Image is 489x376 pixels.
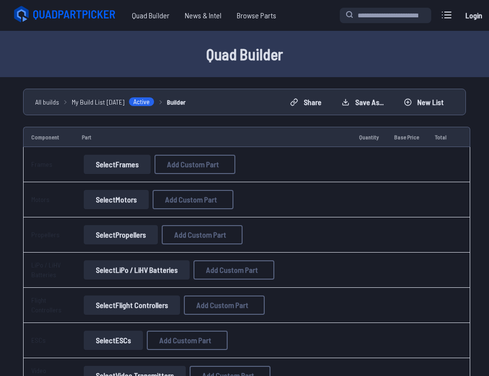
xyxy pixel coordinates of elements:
td: Total [427,127,454,147]
button: SelectPropellers [84,225,158,244]
button: Add Custom Part [154,155,235,174]
a: Propellers [31,230,60,239]
a: Flight Controllers [31,296,62,314]
button: SelectESCs [84,331,143,350]
a: All builds [35,97,59,107]
a: SelectFlight Controllers [82,295,182,315]
button: SelectLiPo / LiHV Batteries [84,260,190,280]
td: Quantity [351,127,386,147]
span: Add Custom Part [159,336,211,344]
a: SelectFrames [82,155,153,174]
a: Quad Builder [124,6,177,25]
button: Share [282,94,330,110]
a: SelectPropellers [82,225,160,244]
span: My Build List [DATE] [72,97,125,107]
a: Browse Parts [229,6,284,25]
span: Add Custom Part [174,231,226,239]
a: SelectESCs [82,331,145,350]
td: Base Price [386,127,427,147]
a: Login [462,6,485,25]
a: LiPo / LiHV Batteries [31,261,61,279]
button: Add Custom Part [184,295,265,315]
a: ESCs [31,336,46,344]
td: Part [74,127,351,147]
a: My Build List [DATE]Active [72,97,154,107]
button: SelectFrames [84,155,151,174]
a: Frames [31,160,52,168]
h1: Quad Builder [12,42,477,66]
button: New List [396,94,452,110]
button: Save as... [334,94,392,110]
a: Motors [31,195,50,203]
a: Builder [167,97,186,107]
button: Add Custom Part [153,190,233,209]
a: News & Intel [177,6,229,25]
button: SelectFlight Controllers [84,295,180,315]
span: Add Custom Part [165,196,217,203]
button: Add Custom Part [193,260,274,280]
button: Add Custom Part [162,225,243,244]
button: SelectMotors [84,190,149,209]
span: Add Custom Part [206,266,258,274]
span: Add Custom Part [167,161,219,168]
a: SelectLiPo / LiHV Batteries [82,260,192,280]
a: SelectMotors [82,190,151,209]
span: Add Custom Part [196,301,248,309]
button: Add Custom Part [147,331,228,350]
span: Active [129,97,154,107]
td: Component [23,127,74,147]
